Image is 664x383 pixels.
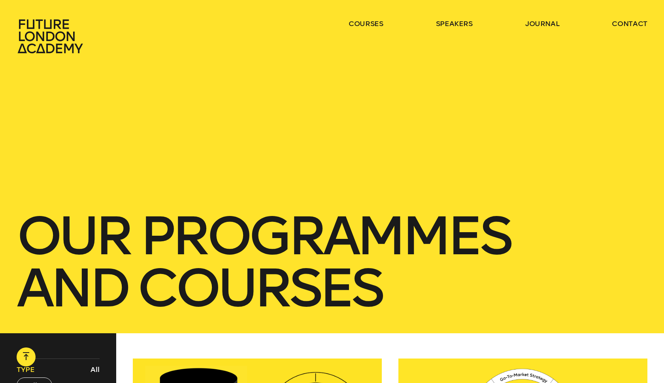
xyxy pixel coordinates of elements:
[17,210,647,314] h1: our Programmes and courses
[349,19,383,28] a: courses
[436,19,473,28] a: speakers
[89,363,102,376] button: All
[612,19,647,28] a: contact
[17,365,35,374] span: Type
[525,19,560,28] a: journal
